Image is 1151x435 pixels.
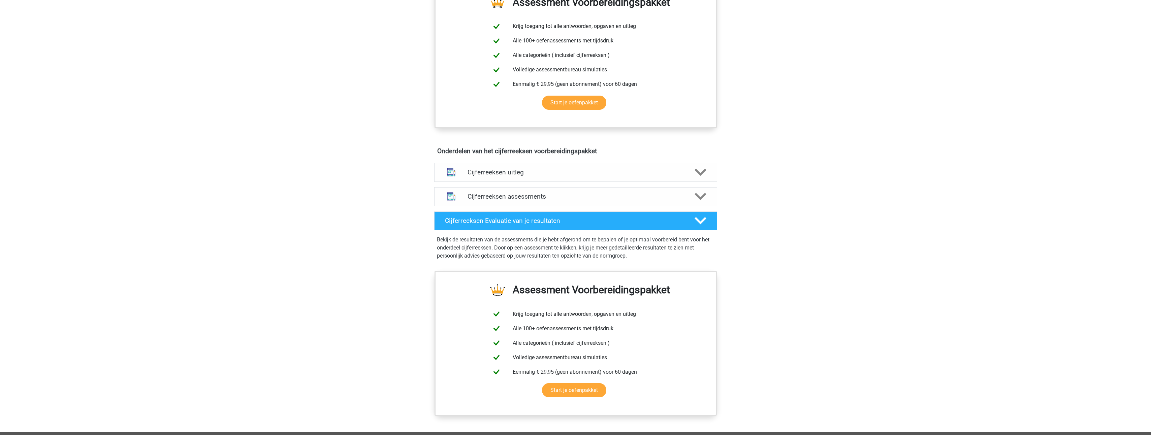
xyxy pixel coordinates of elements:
h4: Cijferreeksen uitleg [468,168,684,176]
img: cijferreeksen uitleg [443,164,460,181]
a: Start je oefenpakket [542,96,606,110]
h4: Onderdelen van het cijferreeksen voorbereidingspakket [437,147,714,155]
h4: Cijferreeksen Evaluatie van je resultaten [445,217,684,225]
a: uitleg Cijferreeksen uitleg [431,163,720,182]
a: Cijferreeksen Evaluatie van je resultaten [431,211,720,230]
p: Bekijk de resultaten van de assessments die je hebt afgerond om te bepalen of je optimaal voorber... [437,236,714,260]
a: assessments Cijferreeksen assessments [431,187,720,206]
img: cijferreeksen assessments [443,188,460,205]
h4: Cijferreeksen assessments [468,193,684,200]
a: Start je oefenpakket [542,383,606,397]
